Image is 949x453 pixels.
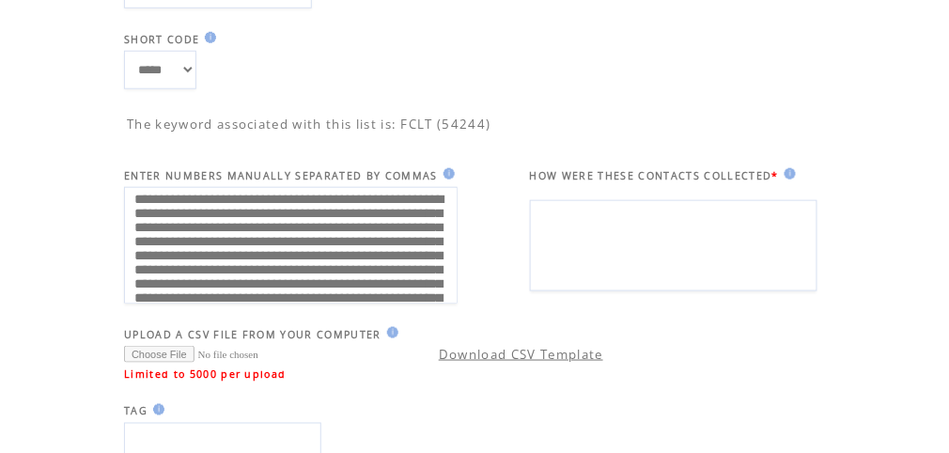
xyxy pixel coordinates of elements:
span: FCLT (54244) [401,116,491,133]
span: UPLOAD A CSV FILE FROM YOUR COMPUTER [124,328,381,341]
img: help.gif [199,32,216,43]
span: TAG [124,405,148,418]
a: Download CSV Template [439,346,603,363]
span: ENTER NUMBERS MANUALLY SEPARATED BY COMMAS [124,169,438,182]
img: help.gif [381,327,398,338]
span: The keyword associated with this list is: [127,116,397,133]
span: SHORT CODE [124,33,199,46]
img: help.gif [779,168,796,180]
span: Limited to 5000 per upload [124,367,287,381]
img: help.gif [148,404,164,415]
img: help.gif [438,168,455,180]
span: HOW WERE THESE CONTACTS COLLECTED [530,169,772,182]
